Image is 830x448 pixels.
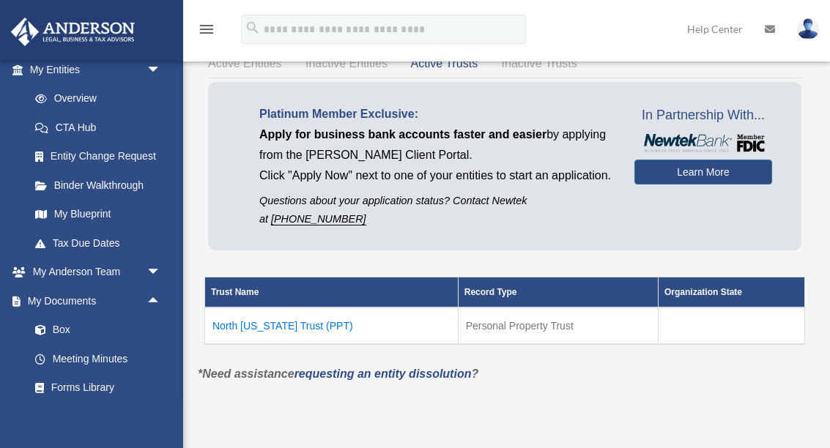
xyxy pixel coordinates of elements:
[642,134,765,152] img: NewtekBankLogoSM.png
[458,277,658,308] th: Record Type
[205,277,459,308] th: Trust Name
[147,286,176,316] span: arrow_drop_up
[21,373,183,403] a: Forms Library
[10,55,176,84] a: My Entitiesarrow_drop_down
[21,316,183,345] a: Box
[634,160,772,184] a: Learn More
[797,18,819,40] img: User Pic
[305,57,388,70] span: Inactive Entities
[7,18,139,46] img: Anderson Advisors Platinum Portal
[21,171,176,200] a: Binder Walkthrough
[205,307,459,344] td: North [US_STATE] Trust (PPT)
[10,258,183,287] a: My Anderson Teamarrow_drop_down
[147,55,176,85] span: arrow_drop_down
[208,57,281,70] span: Active Entities
[502,57,577,70] span: Inactive Trusts
[259,128,546,141] span: Apply for business bank accounts faster and easier
[658,277,804,308] th: Organization State
[10,286,183,316] a: My Documentsarrow_drop_up
[21,344,183,373] a: Meeting Minutes
[458,307,658,344] td: Personal Property Trust
[198,367,478,380] em: *Need assistance ?
[634,104,772,127] span: In Partnership With...
[294,367,472,380] a: requesting an entity dissolution
[147,258,176,288] span: arrow_drop_down
[21,200,176,229] a: My Blueprint
[21,113,176,142] a: CTA Hub
[198,26,215,38] a: menu
[411,57,478,70] span: Active Trusts
[259,165,612,186] p: Click "Apply Now" next to one of your entities to start an application.
[245,20,261,36] i: search
[21,84,168,113] a: Overview
[259,104,612,124] p: Platinum Member Exclusive:
[21,228,176,258] a: Tax Due Dates
[21,142,176,171] a: Entity Change Request
[259,192,612,228] p: Questions about your application status? Contact Newtek at
[198,20,215,38] i: menu
[259,124,612,165] p: by applying from the [PERSON_NAME] Client Portal.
